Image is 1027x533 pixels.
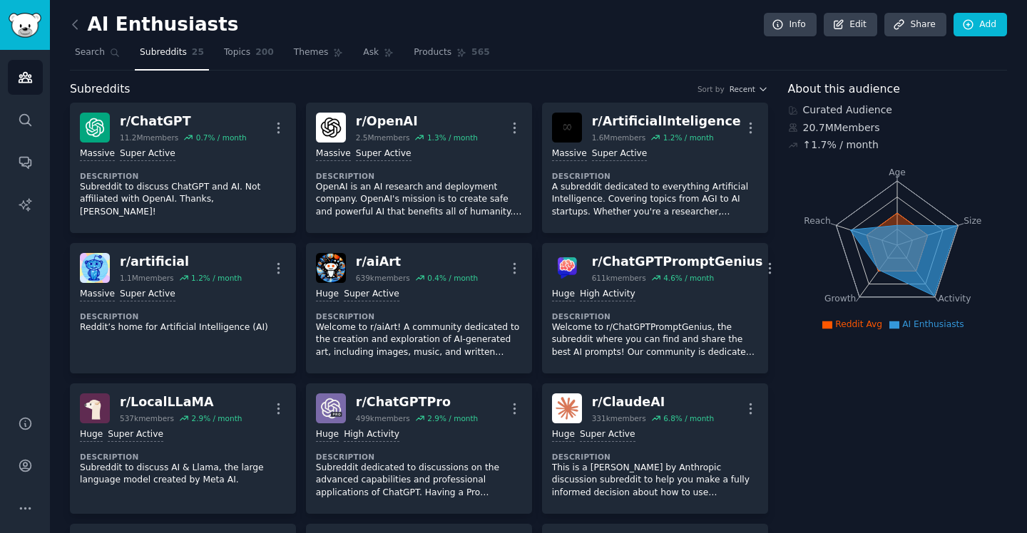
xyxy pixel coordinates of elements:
dt: Description [552,452,758,462]
a: Info [764,13,817,37]
img: ClaudeAI [552,393,582,423]
div: Massive [80,288,115,301]
span: Subreddits [140,46,187,59]
div: 0.7 % / month [196,133,247,143]
span: Themes [294,46,329,59]
tspan: Growth [824,294,856,304]
tspan: Age [889,167,906,177]
span: 200 [255,46,274,59]
img: OpenAI [316,113,346,143]
div: Curated Audience [788,103,1008,118]
img: ChatGPTPromptGenius [552,253,582,283]
div: r/ ChatGPT [120,113,247,130]
dt: Description [552,311,758,321]
img: ChatGPT [80,113,110,143]
span: AI Enthusiasts [902,319,964,329]
a: Add [954,13,1007,37]
img: ArtificialInteligence [552,113,582,143]
dt: Description [316,452,522,462]
span: Reddit Avg [835,319,882,329]
div: 6.8 % / month [663,413,714,423]
div: r/ artificial [120,253,242,271]
dt: Description [316,171,522,181]
dt: Description [80,171,286,181]
a: ArtificialInteligencer/ArtificialInteligence1.6Mmembers1.2% / monthMassiveSuper ActiveDescription... [542,103,768,233]
div: 639k members [356,273,410,283]
div: Super Active [120,148,175,161]
img: ChatGPTPro [316,393,346,423]
a: ClaudeAIr/ClaudeAI331kmembers6.8% / monthHugeSuper ActiveDescriptionThis is a [PERSON_NAME] by An... [542,383,768,514]
span: Topics [224,46,250,59]
div: 1.1M members [120,273,174,283]
div: r/ ChatGPTPro [356,393,478,411]
div: 1.3 % / month [427,133,478,143]
span: Subreddits [70,81,131,98]
div: 331k members [592,413,646,423]
tspan: Size [964,215,981,225]
dt: Description [316,311,522,321]
p: Subreddit to discuss ChatGPT and AI. Not affiliated with OpenAI. Thanks, [PERSON_NAME]! [80,181,286,219]
a: Search [70,41,125,71]
span: Products [414,46,451,59]
img: GummySearch logo [9,13,41,38]
span: Recent [730,84,755,94]
a: Subreddits25 [135,41,209,71]
div: Super Active [120,288,175,301]
div: Super Active [580,428,635,442]
div: 2.5M members [356,133,410,143]
span: Search [75,46,105,59]
div: 611k members [592,273,646,283]
p: Welcome to r/ChatGPTPromptGenius, the subreddit where you can find and share the best AI prompts!... [552,321,758,359]
div: Super Active [108,428,163,442]
div: Huge [80,428,103,442]
a: Edit [824,13,877,37]
div: Super Active [356,148,412,161]
h2: AI Enthusiasts [70,14,238,36]
a: LocalLLaMAr/LocalLLaMA537kmembers2.9% / monthHugeSuper ActiveDescriptionSubreddit to discuss AI &... [70,383,296,514]
div: 499k members [356,413,410,423]
dt: Description [80,452,286,462]
a: Topics200 [219,41,279,71]
dt: Description [80,311,286,321]
div: High Activity [580,288,635,301]
a: artificialr/artificial1.1Mmembers1.2% / monthMassiveSuper ActiveDescriptionReddit’s home for Arti... [70,243,296,373]
img: artificial [80,253,110,283]
p: Reddit’s home for Artificial Intelligence (AI) [80,321,286,334]
p: Welcome to r/aiArt! A community dedicated to the creation and exploration of AI-generated art, in... [316,321,522,359]
div: r/ ClaudeAI [592,393,714,411]
p: A subreddit dedicated to everything Artificial Intelligence. Covering topics from AGI to AI start... [552,181,758,219]
div: r/ OpenAI [356,113,478,130]
div: Sort by [698,84,725,94]
p: OpenAI is an AI research and deployment company. OpenAI's mission is to create safe and powerful ... [316,181,522,219]
div: 20.7M Members [788,120,1008,135]
div: 1.2 % / month [663,133,714,143]
span: 25 [192,46,204,59]
div: High Activity [344,428,399,442]
a: ChatGPTr/ChatGPT11.2Mmembers0.7% / monthMassiveSuper ActiveDescriptionSubreddit to discuss ChatGP... [70,103,296,233]
button: Recent [730,84,768,94]
span: 565 [471,46,490,59]
div: 537k members [120,413,174,423]
div: Huge [552,428,575,442]
p: Subreddit to discuss AI & Llama, the large language model created by Meta AI. [80,462,286,487]
tspan: Activity [938,294,971,304]
div: Massive [80,148,115,161]
a: Share [884,13,946,37]
div: Massive [316,148,351,161]
a: ChatGPTPror/ChatGPTPro499kmembers2.9% / monthHugeHigh ActivityDescriptionSubreddit dedicated to d... [306,383,532,514]
div: r/ LocalLLaMA [120,393,242,411]
div: Huge [552,288,575,301]
div: Super Active [592,148,648,161]
div: Super Active [344,288,399,301]
div: ↑ 1.7 % / month [803,138,879,152]
div: r/ aiArt [356,253,478,271]
a: OpenAIr/OpenAI2.5Mmembers1.3% / monthMassiveSuper ActiveDescriptionOpenAI is an AI research and d... [306,103,532,233]
div: 2.9 % / month [191,413,242,423]
span: Ask [363,46,379,59]
a: ChatGPTPromptGeniusr/ChatGPTPromptGenius611kmembers4.6% / monthHugeHigh ActivityDescriptionWelcom... [542,243,768,373]
div: 1.6M members [592,133,646,143]
dt: Description [552,171,758,181]
a: Products565 [409,41,494,71]
div: 0.4 % / month [427,273,478,283]
div: 1.2 % / month [191,273,242,283]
